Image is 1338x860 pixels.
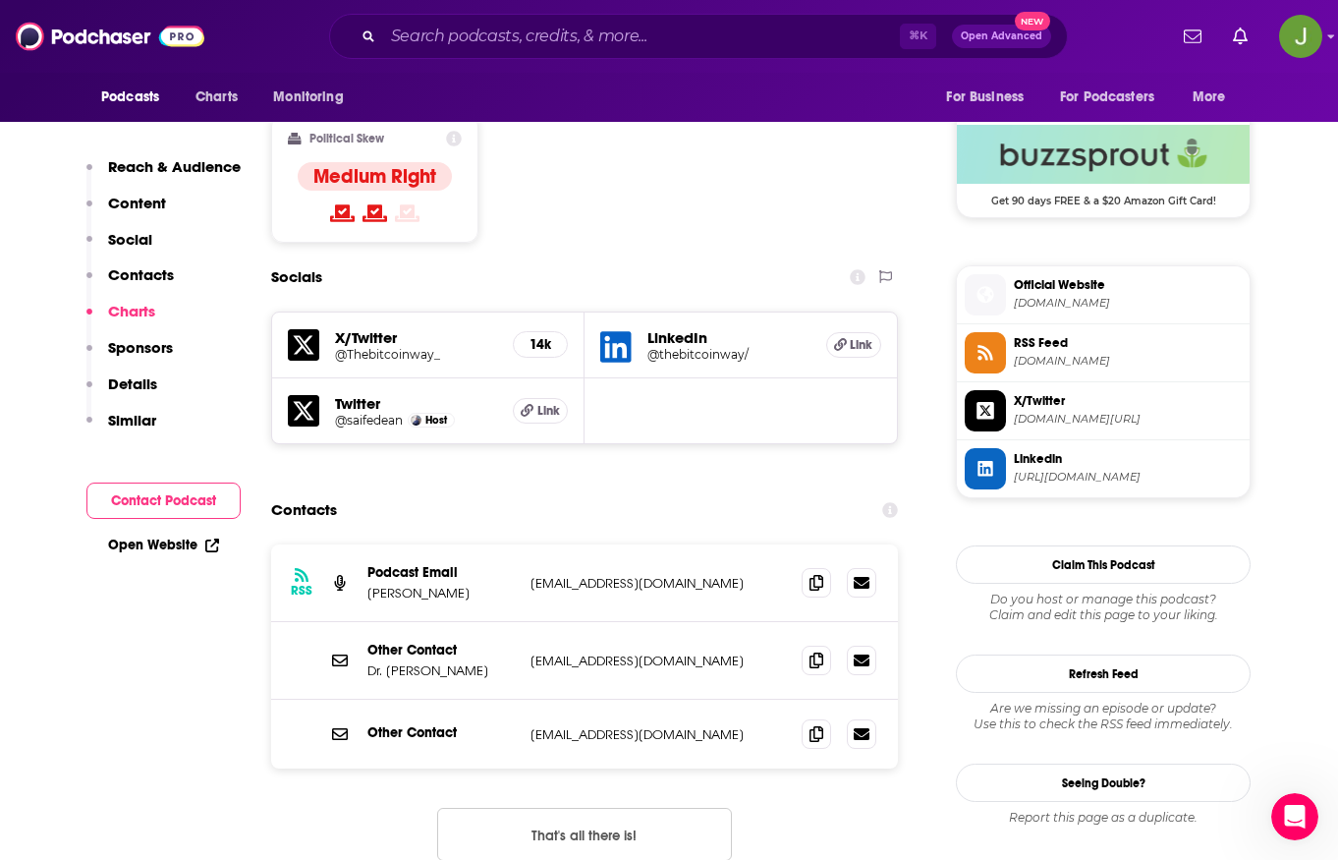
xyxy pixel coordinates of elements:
[271,258,322,296] h2: Socials
[956,764,1251,802] a: Seeing Double?
[1060,84,1154,111] span: For Podcasters
[367,642,515,659] p: Other Contact
[1193,84,1226,111] span: More
[16,18,204,55] img: Podchaser - Follow, Share and Rate Podcasts
[956,810,1251,826] div: Report this page as a duplicate.
[1279,15,1322,58] img: User Profile
[86,230,152,266] button: Social
[961,31,1042,41] span: Open Advanced
[1014,354,1242,369] span: feeds.buzzsprout.com
[108,265,174,284] p: Contacts
[1176,20,1209,53] a: Show notifications dropdown
[1014,412,1242,427] span: twitter.com/Thebitcoinway_
[183,79,250,116] a: Charts
[957,184,1250,207] span: Get 90 days FREE & a $20 Amazon Gift Card!
[537,403,560,419] span: Link
[1179,79,1251,116] button: open menu
[957,125,1250,205] a: Buzzsprout Deal: Get 90 days FREE & a $20 Amazon Gift Card!
[195,84,238,111] span: Charts
[335,328,497,347] h5: X/Twitter
[108,302,155,320] p: Charts
[367,585,515,602] p: [PERSON_NAME]
[291,583,312,599] h3: RSS
[956,592,1251,623] div: Claim and edit this page to your liking.
[86,265,174,302] button: Contacts
[1014,276,1242,294] span: Official Website
[273,84,343,111] span: Monitoring
[259,79,368,116] button: open menu
[513,398,568,424] a: Link
[1279,15,1322,58] span: Logged in as jon47193
[952,25,1051,48] button: Open AdvancedNew
[530,575,786,592] p: [EMAIL_ADDRESS][DOMAIN_NAME]
[108,411,156,430] p: Similar
[335,347,497,362] a: @Thebitcoinway_
[367,662,515,679] p: Dr. [PERSON_NAME]
[108,157,241,176] p: Reach & Audience
[367,724,515,741] p: Other Contact
[313,164,436,189] h4: Medium Right
[335,394,497,413] h5: Twitter
[86,157,241,194] button: Reach & Audience
[932,79,1048,116] button: open menu
[965,274,1242,315] a: Official Website[DOMAIN_NAME]
[956,655,1251,693] button: Refresh Feed
[86,411,156,447] button: Similar
[826,332,881,358] a: Link
[87,79,185,116] button: open menu
[108,537,219,553] a: Open Website
[86,194,166,230] button: Content
[108,338,173,357] p: Sponsors
[1271,793,1318,840] iframe: Intercom live chat
[647,347,810,362] a: @thebitcoinway/
[956,592,1251,607] span: Do you host or manage this podcast?
[956,545,1251,584] button: Claim This Podcast
[1015,12,1050,30] span: New
[1279,15,1322,58] button: Show profile menu
[411,415,421,426] img: Saifedean Ammous
[329,14,1068,59] div: Search podcasts, credits, & more...
[108,194,166,212] p: Content
[647,328,810,347] h5: LinkedIn
[101,84,159,111] span: Podcasts
[530,336,551,353] h5: 14k
[1014,392,1242,410] span: X/Twitter
[965,390,1242,431] a: X/Twitter[DOMAIN_NAME][URL]
[965,332,1242,373] a: RSS Feed[DOMAIN_NAME]
[900,24,936,49] span: ⌘ K
[1014,470,1242,485] span: https://www.linkedin.com/company/thebitcoinway/
[965,448,1242,489] a: Linkedin[URL][DOMAIN_NAME]
[1225,20,1255,53] a: Show notifications dropdown
[367,564,515,581] p: Podcast Email
[425,414,447,427] span: Host
[335,413,403,428] a: @saifedean
[956,701,1251,732] div: Are we missing an episode or update? Use this to check the RSS feed immediately.
[957,125,1250,184] img: Buzzsprout Deal: Get 90 days FREE & a $20 Amazon Gift Card!
[309,132,384,145] h2: Political Skew
[1014,334,1242,352] span: RSS Feed
[108,230,152,249] p: Social
[946,84,1024,111] span: For Business
[271,491,337,529] h2: Contacts
[86,302,155,338] button: Charts
[1047,79,1183,116] button: open menu
[1014,450,1242,468] span: Linkedin
[108,374,157,393] p: Details
[850,337,872,353] span: Link
[530,726,786,743] p: [EMAIL_ADDRESS][DOMAIN_NAME]
[86,338,173,374] button: Sponsors
[383,21,900,52] input: Search podcasts, credits, & more...
[1014,296,1242,311] span: saifedean.com
[86,483,241,519] button: Contact Podcast
[530,653,786,669] p: [EMAIL_ADDRESS][DOMAIN_NAME]
[86,374,157,411] button: Details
